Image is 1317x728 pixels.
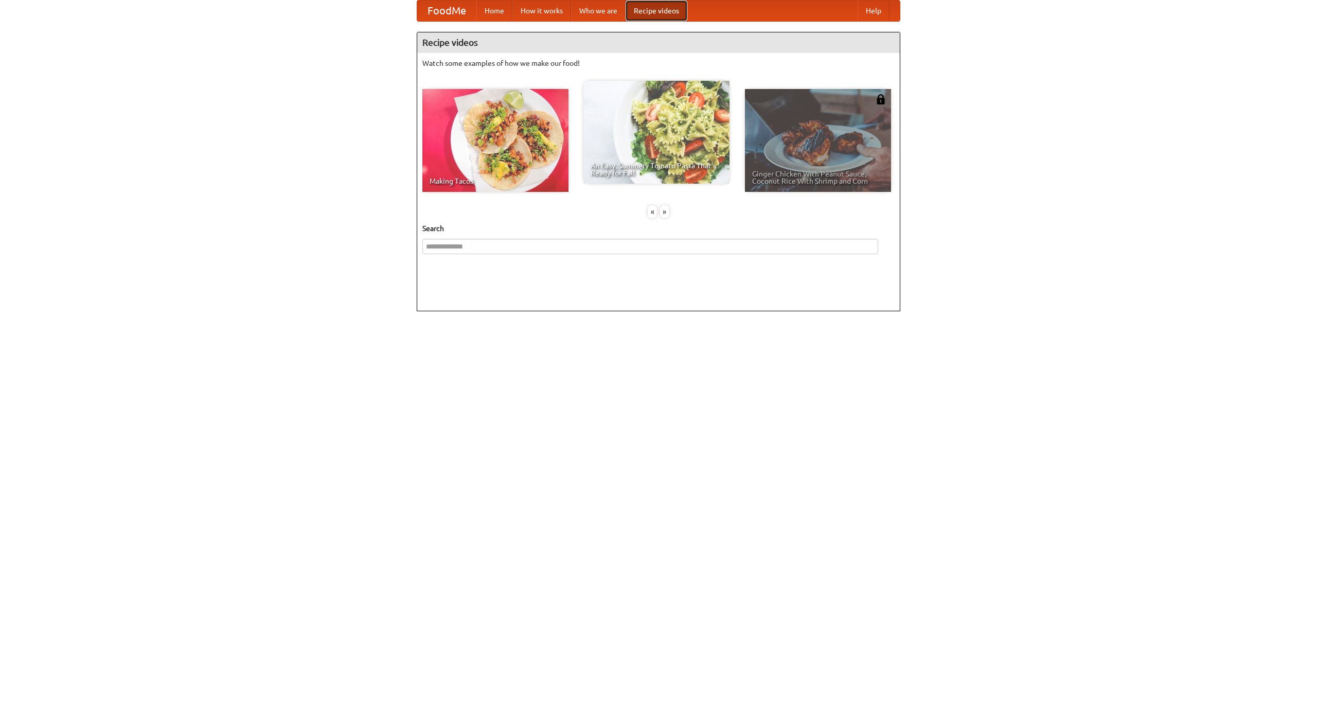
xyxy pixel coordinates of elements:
img: 483408.png [876,94,886,104]
h4: Recipe videos [417,32,900,53]
div: « [648,205,657,218]
div: » [660,205,669,218]
span: Making Tacos [430,177,561,185]
a: FoodMe [417,1,476,21]
a: Home [476,1,512,21]
a: Recipe videos [626,1,687,21]
a: Who we are [571,1,626,21]
p: Watch some examples of how we make our food! [422,58,895,68]
a: How it works [512,1,571,21]
a: Help [858,1,889,21]
a: Making Tacos [422,89,568,192]
h5: Search [422,223,895,234]
a: An Easy, Summery Tomato Pasta That's Ready for Fall [583,81,729,184]
span: An Easy, Summery Tomato Pasta That's Ready for Fall [591,162,722,176]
